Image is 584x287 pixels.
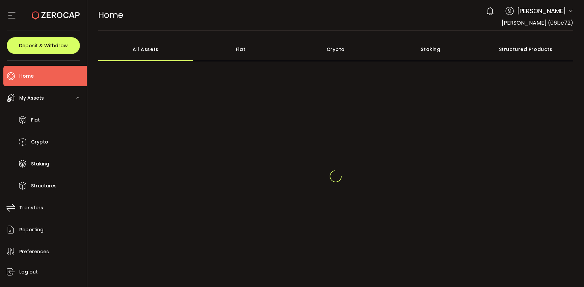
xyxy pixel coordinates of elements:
span: Preferences [19,247,49,257]
div: All Assets [98,37,193,61]
span: Transfers [19,203,43,213]
button: Deposit & Withdraw [7,37,80,54]
span: [PERSON_NAME] [517,6,566,16]
span: Home [19,71,34,81]
span: Structures [31,181,57,191]
span: Deposit & Withdraw [19,43,68,48]
span: My Assets [19,93,44,103]
span: Log out [19,267,38,277]
div: Crypto [288,37,383,61]
div: Staking [383,37,478,61]
div: Structured Products [478,37,573,61]
span: Reporting [19,225,44,235]
span: Crypto [31,137,48,147]
span: [PERSON_NAME] (06bc72) [502,19,573,27]
span: Fiat [31,115,40,125]
div: Fiat [193,37,288,61]
span: Home [98,9,123,21]
span: Staking [31,159,49,169]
